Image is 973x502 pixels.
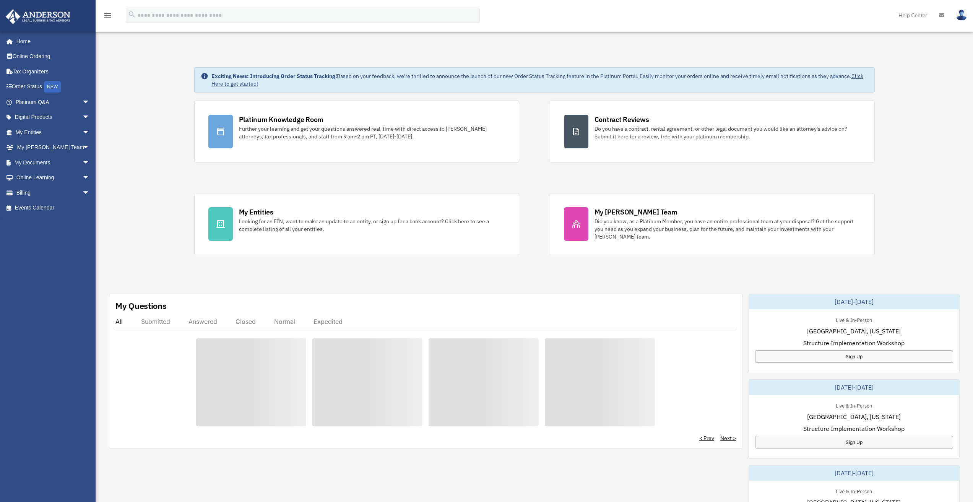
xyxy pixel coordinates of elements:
[803,338,905,348] span: Structure Implementation Workshop
[5,140,101,155] a: My [PERSON_NAME] Teamarrow_drop_down
[595,207,677,217] div: My [PERSON_NAME] Team
[720,434,736,442] a: Next >
[44,81,61,93] div: NEW
[239,218,505,233] div: Looking for an EIN, want to make an update to an entity, or sign up for a bank account? Click her...
[830,315,878,323] div: Live & In-Person
[5,79,101,95] a: Order StatusNEW
[5,125,101,140] a: My Entitiesarrow_drop_down
[5,94,101,110] a: Platinum Q&Aarrow_drop_down
[82,140,97,156] span: arrow_drop_down
[82,185,97,201] span: arrow_drop_down
[3,9,73,24] img: Anderson Advisors Platinum Portal
[807,327,901,336] span: [GEOGRAPHIC_DATA], [US_STATE]
[82,170,97,186] span: arrow_drop_down
[128,10,136,19] i: search
[239,115,324,124] div: Platinum Knowledge Room
[82,110,97,125] span: arrow_drop_down
[550,101,875,162] a: Contract Reviews Do you have a contract, rental agreement, or other legal document you would like...
[749,294,959,309] div: [DATE]-[DATE]
[755,436,953,448] a: Sign Up
[115,318,123,325] div: All
[236,318,256,325] div: Closed
[550,193,875,255] a: My [PERSON_NAME] Team Did you know, as a Platinum Member, you have an entire professional team at...
[749,465,959,481] div: [DATE]-[DATE]
[211,73,863,87] a: Click Here to get started!
[5,200,101,216] a: Events Calendar
[211,72,868,88] div: Based on your feedback, we're thrilled to announce the launch of our new Order Status Tracking fe...
[830,487,878,495] div: Live & In-Person
[595,218,861,240] div: Did you know, as a Platinum Member, you have an entire professional team at your disposal? Get th...
[755,350,953,363] a: Sign Up
[239,207,273,217] div: My Entities
[5,155,101,170] a: My Documentsarrow_drop_down
[830,401,878,409] div: Live & In-Person
[82,155,97,171] span: arrow_drop_down
[5,170,101,185] a: Online Learningarrow_drop_down
[82,125,97,140] span: arrow_drop_down
[103,11,112,20] i: menu
[749,380,959,395] div: [DATE]-[DATE]
[103,13,112,20] a: menu
[141,318,170,325] div: Submitted
[115,300,167,312] div: My Questions
[5,185,101,200] a: Billingarrow_drop_down
[211,73,337,80] strong: Exciting News: Introducing Order Status Tracking!
[5,64,101,79] a: Tax Organizers
[5,34,97,49] a: Home
[314,318,343,325] div: Expedited
[82,94,97,110] span: arrow_drop_down
[194,101,519,162] a: Platinum Knowledge Room Further your learning and get your questions answered real-time with dire...
[699,434,714,442] a: < Prev
[803,424,905,433] span: Structure Implementation Workshop
[188,318,217,325] div: Answered
[239,125,505,140] div: Further your learning and get your questions answered real-time with direct access to [PERSON_NAM...
[807,412,901,421] span: [GEOGRAPHIC_DATA], [US_STATE]
[5,49,101,64] a: Online Ordering
[194,193,519,255] a: My Entities Looking for an EIN, want to make an update to an entity, or sign up for a bank accoun...
[595,115,649,124] div: Contract Reviews
[5,110,101,125] a: Digital Productsarrow_drop_down
[595,125,861,140] div: Do you have a contract, rental agreement, or other legal document you would like an attorney's ad...
[274,318,295,325] div: Normal
[956,10,967,21] img: User Pic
